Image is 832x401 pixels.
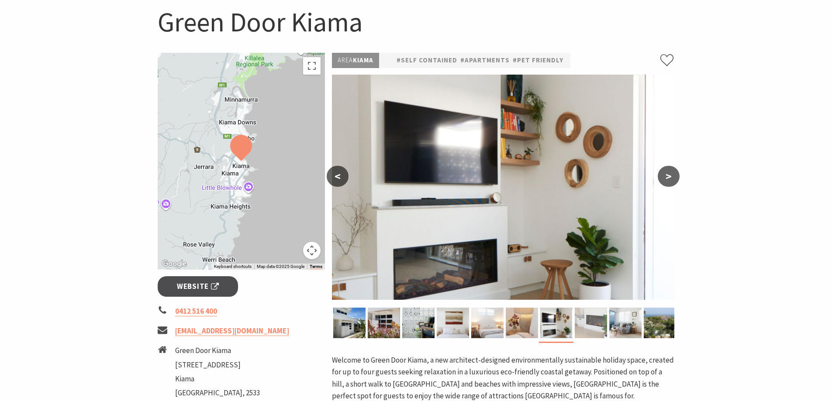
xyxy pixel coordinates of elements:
[327,166,349,187] button: <
[158,4,675,40] h1: Green Door Kiama
[175,306,217,316] a: 0412 516 400
[397,55,457,66] a: #Self Contained
[658,166,680,187] button: >
[175,359,260,371] li: [STREET_ADDRESS]
[338,56,353,64] span: Area
[214,264,252,270] button: Keyboard shortcuts
[177,281,219,292] span: Website
[175,345,260,356] li: Green Door Kiama
[175,387,260,399] li: [GEOGRAPHIC_DATA], 2533
[257,264,304,269] span: Map data ©2025 Google
[332,53,379,68] p: Kiama
[158,276,238,297] a: Website
[310,264,322,269] a: Terms (opens in new tab)
[160,258,189,270] a: Open this area in Google Maps (opens a new window)
[175,373,260,385] li: Kiama
[303,57,321,75] button: Toggle fullscreen view
[460,55,510,66] a: #Apartments
[175,326,289,336] a: [EMAIL_ADDRESS][DOMAIN_NAME]
[513,55,563,66] a: #Pet Friendly
[160,258,189,270] img: Google
[303,242,321,259] button: Map camera controls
